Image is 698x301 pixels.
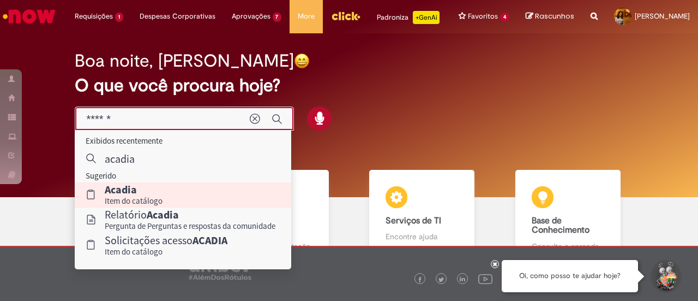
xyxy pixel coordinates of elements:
a: Serviços de TI Encontre ajuda [349,170,495,264]
img: happy-face.png [294,53,310,69]
img: click_logo_yellow_360x200.png [331,8,360,24]
img: logo_footer_facebook.png [417,277,423,282]
p: +GenAi [413,11,440,24]
span: 7 [273,13,282,22]
a: Rascunhos [526,11,574,22]
img: logo_footer_twitter.png [438,277,444,282]
img: ServiceNow [1,5,57,27]
button: Iniciar Conversa de Suporte [649,260,682,293]
b: Base de Conhecimento [532,215,589,236]
p: Consulte e aprenda [532,241,604,252]
span: 1 [115,13,123,22]
a: Tirar dúvidas Tirar dúvidas com Lupi Assist e Gen Ai [57,170,203,264]
p: Encontre ajuda [386,231,458,242]
div: Oi, como posso te ajudar hoje? [502,260,638,292]
h2: Boa noite, [PERSON_NAME] [75,51,294,70]
span: Rascunhos [535,11,574,21]
span: [PERSON_NAME] [635,11,690,21]
span: Aprovações [232,11,270,22]
b: Serviços de TI [386,215,441,226]
a: Base de Conhecimento Consulte e aprenda [495,170,641,264]
span: 4 [500,13,509,22]
span: Favoritos [468,11,498,22]
h2: O que você procura hoje? [75,76,623,95]
img: logo_footer_linkedin.png [460,276,465,283]
div: Padroniza [377,11,440,24]
span: Requisições [75,11,113,22]
span: More [298,11,315,22]
img: logo_footer_youtube.png [478,272,492,286]
span: Despesas Corporativas [140,11,215,22]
